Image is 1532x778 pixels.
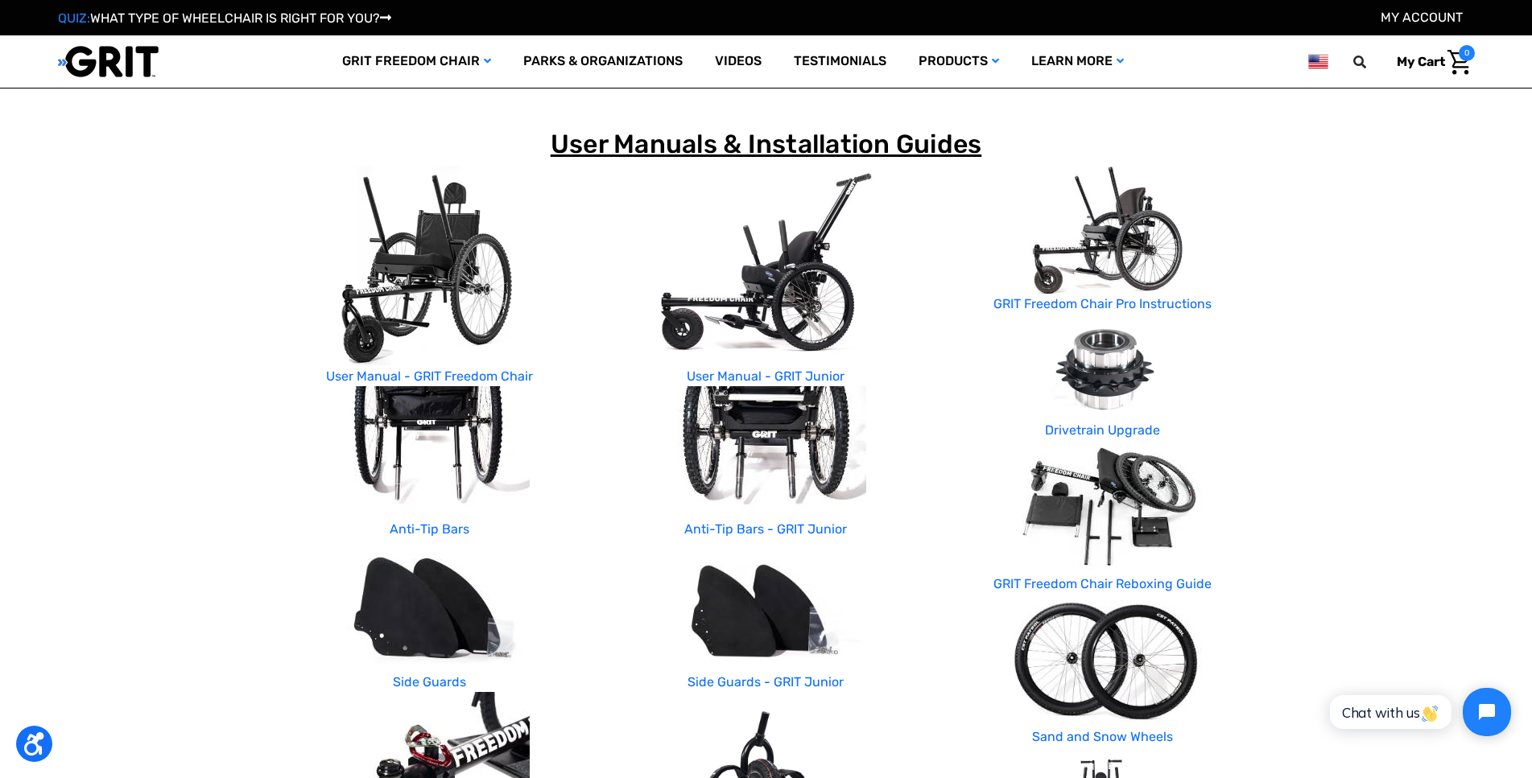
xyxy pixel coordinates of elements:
[58,10,90,26] span: QUIZ:
[993,576,1212,591] a: GRIT Freedom Chair Reboxing Guide
[229,66,316,81] span: Phone Number
[902,35,1015,88] a: Products
[326,35,507,88] a: GRIT Freedom Chair
[688,674,844,689] a: Side Guards - GRIT Junior
[507,35,699,88] a: Parks & Organizations
[58,45,159,78] img: GRIT All-Terrain Wheelchair and Mobility Equipment
[1032,729,1173,744] a: Sand and Snow Wheels
[699,35,778,88] a: Videos
[1397,54,1445,69] span: My Cart
[58,10,391,26] a: QUIZ:WHAT TYPE OF WHEELCHAIR IS RIGHT FOR YOU?
[993,296,1212,311] a: GRIT Freedom Chair Pro Instructions
[1045,422,1160,438] a: Drivetrain Upgrade
[687,368,844,384] a: User Manual - GRIT Junior
[1015,35,1140,88] a: Learn More
[1308,51,1328,72] img: us.png
[390,521,469,537] a: Anti-Tip Bars
[1361,45,1385,79] input: Search
[393,674,466,689] a: Side Guards
[1459,45,1475,61] span: 0
[326,368,533,384] a: User Manual - GRIT Freedom Chair
[684,521,847,537] a: Anti-Tip Bars - GRIT Junior
[1447,50,1471,75] img: Cart
[778,35,902,88] a: Testimonials
[1312,674,1525,750] iframe: Tidio Chat
[551,129,982,159] span: User Manuals & Installation Guides
[1381,10,1463,25] a: Account
[1385,45,1475,79] a: Cart with 0 items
